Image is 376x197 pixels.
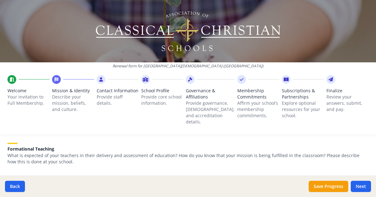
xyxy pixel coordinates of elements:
span: Subscriptions & Partnerships [282,88,324,100]
img: Logo [95,9,282,53]
p: Review your answers, submit, and pay. [326,94,369,113]
span: Membership Commitments [237,88,279,100]
p: Affirm your school’s membership commitments. [237,100,279,119]
span: Mission & Identity [52,88,94,94]
span: Finalize [326,88,369,94]
button: Back [5,181,25,192]
span: School Profile [141,88,183,94]
button: Next [351,181,371,192]
p: Explore optional resources for your school. [282,100,324,119]
p: Describe your mission, beliefs, and culture. [52,94,94,113]
span: Welcome [7,88,50,94]
p: Your invitation to Full Membership. [7,94,50,106]
p: Provide governance, [DEMOGRAPHIC_DATA], and accreditation details. [186,100,235,125]
span: Contact Information [97,88,139,94]
p: Provide staff details. [97,94,139,106]
h5: Formational Teaching [7,147,369,151]
button: Save Progress [309,181,348,192]
p: Provide core school information. [141,94,183,106]
p: What is expected of your teachers in their delivery and assessment of education? How do you know ... [7,152,369,165]
span: Governance & Affiliations [186,88,235,100]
